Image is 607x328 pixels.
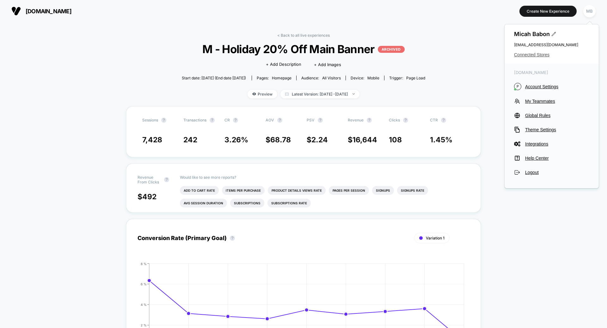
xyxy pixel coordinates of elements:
[210,118,215,123] button: ?
[525,156,589,161] span: Help Center
[389,76,425,80] div: Trigger:
[525,113,589,118] span: Global Rules
[224,118,230,122] span: CR
[525,127,589,132] span: Theme Settings
[514,83,521,90] i: P
[142,118,158,122] span: Sessions
[180,186,219,195] li: Add To Cart Rate
[285,92,289,96] img: calendar
[378,46,405,53] p: ARCHIVED
[514,98,589,104] button: My Teammates
[142,192,156,201] span: 492
[367,76,379,80] span: mobile
[142,135,162,144] span: 7,428
[141,323,147,327] tspan: 2 %
[272,76,291,80] span: homepage
[9,6,73,16] button: [DOMAIN_NAME]
[353,135,377,144] span: 16,644
[403,118,408,123] button: ?
[266,61,301,68] span: + Add Description
[307,118,315,122] span: PSV
[322,76,341,80] span: All Visitors
[182,76,246,80] span: Start date: [DATE] (End date [DATE])
[525,99,589,104] span: My Teammates
[389,118,400,122] span: Clicks
[397,186,428,195] li: Signups Rate
[514,155,589,161] button: Help Center
[353,93,355,95] img: end
[519,6,577,17] button: Create New Experience
[230,199,264,207] li: Subscriptions
[430,118,438,122] span: CTR
[525,141,589,146] span: Integrations
[194,42,413,56] span: M - Holiday 20% Off Main Banner
[301,76,341,80] div: Audience:
[525,170,589,175] span: Logout
[314,62,341,67] span: + Add Images
[11,6,21,16] img: Visually logo
[138,175,161,184] span: Revenue From Clicks
[141,282,147,286] tspan: 6 %
[233,118,238,123] button: ?
[372,186,394,195] li: Signups
[581,5,598,18] button: MB
[514,141,589,147] button: Integrations
[222,186,265,195] li: Items Per Purchase
[141,262,147,265] tspan: 8 %
[311,135,328,144] span: 2.24
[329,186,369,195] li: Pages Per Session
[346,76,384,80] span: Device:
[525,84,589,89] span: Account Settings
[514,70,589,75] span: [DOMAIN_NAME]
[348,118,364,122] span: Revenue
[514,31,589,37] span: Micah Babon
[26,8,71,15] span: [DOMAIN_NAME]
[161,118,166,123] button: ?
[514,42,589,47] span: [EMAIL_ADDRESS][DOMAIN_NAME]
[268,186,326,195] li: Product Details Views Rate
[426,236,445,240] span: Variation 1
[441,118,446,123] button: ?
[514,112,589,119] button: Global Rules
[430,135,452,144] span: 1.45 %
[514,83,589,90] button: PAccount Settings
[514,52,589,57] button: Connected Stores
[514,127,589,133] button: Theme Settings
[318,118,323,123] button: ?
[280,90,359,98] span: Latest Version: [DATE] - [DATE]
[367,118,372,123] button: ?
[583,5,596,17] div: MB
[180,175,469,180] p: Would like to see more reports?
[406,76,425,80] span: Page Load
[230,236,235,241] button: ?
[266,135,291,144] span: $
[266,118,274,122] span: AOV
[141,302,147,306] tspan: 4 %
[389,135,402,144] span: 108
[183,118,206,122] span: Transactions
[164,177,169,182] button: ?
[183,135,197,144] span: 242
[257,76,291,80] div: Pages:
[267,199,311,207] li: Subscriptions Rate
[138,192,156,201] span: $
[307,135,328,144] span: $
[277,33,330,38] a: < Back to all live experiences
[248,90,277,98] span: Preview
[270,135,291,144] span: 68.78
[180,199,227,207] li: Avg Session Duration
[277,118,282,123] button: ?
[514,169,589,176] button: Logout
[224,135,248,144] span: 3.26 %
[348,135,377,144] span: $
